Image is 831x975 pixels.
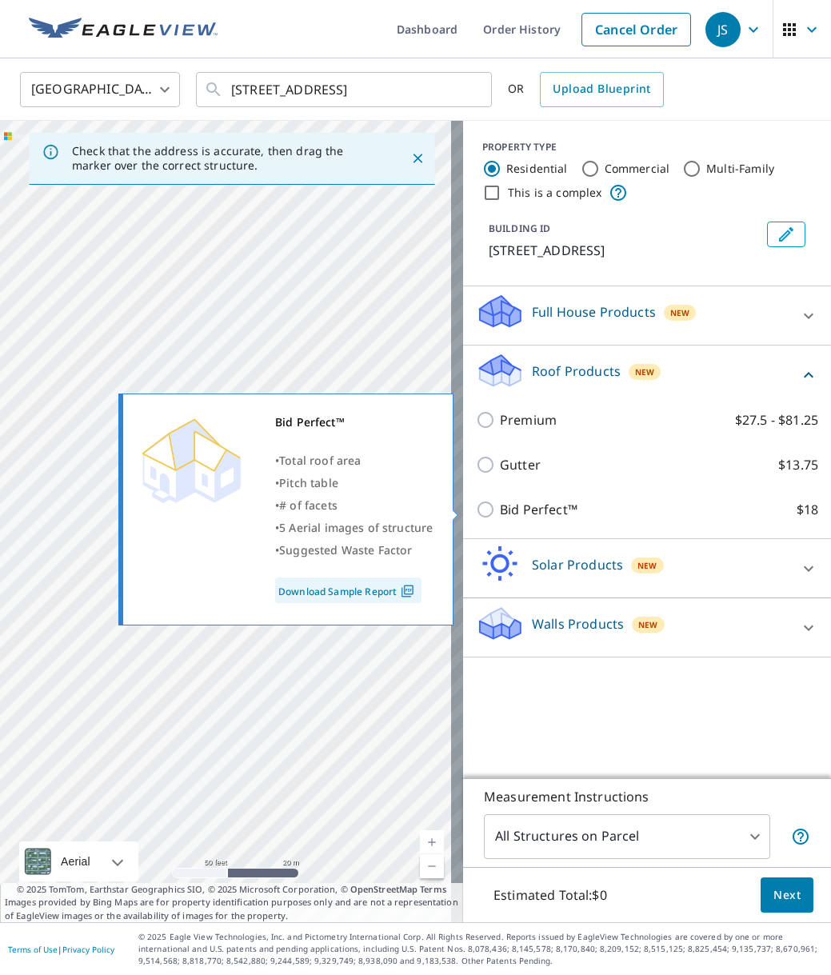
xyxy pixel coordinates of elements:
span: New [638,618,657,631]
a: Cancel Order [581,13,691,46]
div: Aerial [19,841,138,881]
a: Terms of Use [8,944,58,955]
label: Residential [506,161,568,177]
p: Premium [500,410,557,430]
div: • [275,472,433,494]
div: • [275,517,433,539]
img: Pdf Icon [397,584,418,598]
p: Walls Products [532,614,624,633]
img: Premium [135,411,247,507]
p: $13.75 [778,455,818,474]
span: Suggested Waste Factor [279,542,412,557]
p: Full House Products [532,302,656,322]
p: © 2025 Eagle View Technologies, Inc. and Pictometry International Corp. All Rights Reserved. Repo... [138,931,823,967]
p: Estimated Total: $0 [481,877,620,913]
input: Search by address or latitude-longitude [231,67,459,112]
a: Current Level 19, Zoom Out [420,854,444,878]
a: Current Level 19, Zoom In [420,830,444,854]
div: Bid Perfect™ [275,411,433,434]
p: Measurement Instructions [484,787,810,806]
span: # of facets [279,497,338,513]
p: [STREET_ADDRESS] [489,241,761,260]
span: Your report will include each building or structure inside the parcel boundary. In some cases, du... [791,827,810,846]
span: 5 Aerial images of structure [279,520,433,535]
div: PROPERTY TYPE [482,140,812,154]
div: • [275,494,433,517]
div: [GEOGRAPHIC_DATA] [20,67,180,112]
div: • [275,539,433,561]
a: Terms [420,883,446,895]
div: Solar ProductsNew [476,545,818,591]
p: BUILDING ID [489,222,550,235]
a: Download Sample Report [275,577,421,603]
div: OR [508,72,664,107]
div: Roof ProductsNew [476,352,818,398]
p: Roof Products [532,362,621,381]
span: Total roof area [279,453,361,468]
p: Bid Perfect™ [500,500,577,519]
button: Next [761,877,813,913]
a: Privacy Policy [62,944,114,955]
p: Solar Products [532,555,623,574]
img: EV Logo [29,18,218,42]
p: $18 [797,500,818,519]
label: Commercial [605,161,670,177]
span: Next [773,885,801,905]
a: OpenStreetMap [350,883,417,895]
span: New [637,559,657,572]
span: © 2025 TomTom, Earthstar Geographics SIO, © 2025 Microsoft Corporation, © [17,883,446,897]
label: Multi-Family [706,161,774,177]
label: This is a complex [508,185,602,201]
span: New [635,366,654,378]
p: $27.5 - $81.25 [735,410,818,430]
div: All Structures on Parcel [484,814,770,859]
div: Walls ProductsNew [476,605,818,650]
a: Upload Blueprint [540,72,663,107]
span: Upload Blueprint [553,79,650,99]
p: | [8,945,114,954]
button: Edit building 1 [767,222,805,247]
div: • [275,450,433,472]
span: New [670,306,689,319]
p: Check that the address is accurate, then drag the marker over the correct structure. [72,144,382,173]
div: Aerial [56,841,95,881]
div: Full House ProductsNew [476,293,818,338]
p: Gutter [500,455,541,474]
span: Pitch table [279,475,338,490]
button: Close [407,148,428,169]
div: JS [705,12,741,47]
